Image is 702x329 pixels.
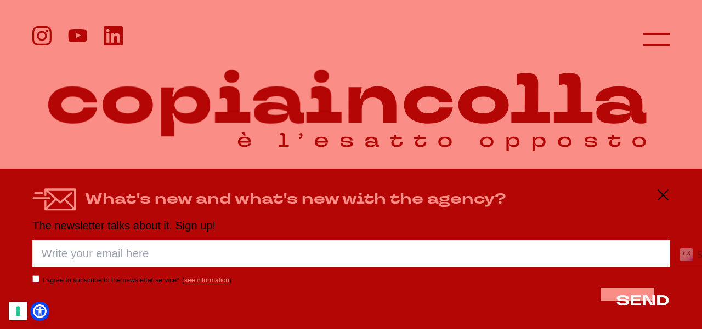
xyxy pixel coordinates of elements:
[32,220,216,232] font: The newsletter talks about it. Sign up!
[42,276,179,284] font: I agree to subscribe to the newsletter service*
[33,304,47,318] a: Open Accessibility Menu
[32,240,669,267] input: Write your email here
[182,276,184,284] font: (
[184,276,229,284] a: see information
[616,291,670,311] font: SEND
[616,293,670,309] button: SEND
[229,276,231,284] font: )
[9,302,27,320] button: Your consent preferences for tracking technologies
[85,189,506,209] font: What's new and what's new with the agency?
